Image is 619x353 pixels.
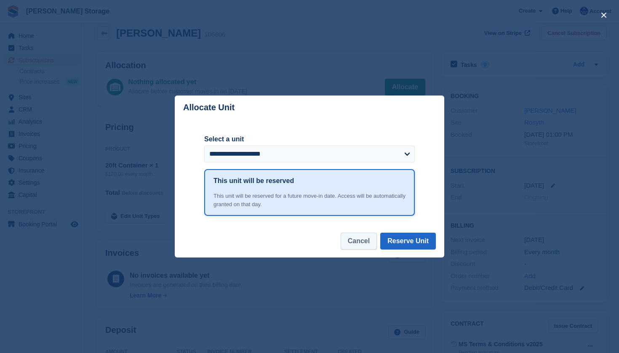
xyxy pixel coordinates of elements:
button: close [597,8,611,22]
h1: This unit will be reserved [213,176,294,186]
div: This unit will be reserved for a future move-in date. Access will be automatically granted on tha... [213,192,406,208]
label: Select a unit [204,134,415,144]
button: Reserve Unit [380,233,436,249]
button: Cancel [341,233,377,249]
p: Allocate Unit [183,103,235,112]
